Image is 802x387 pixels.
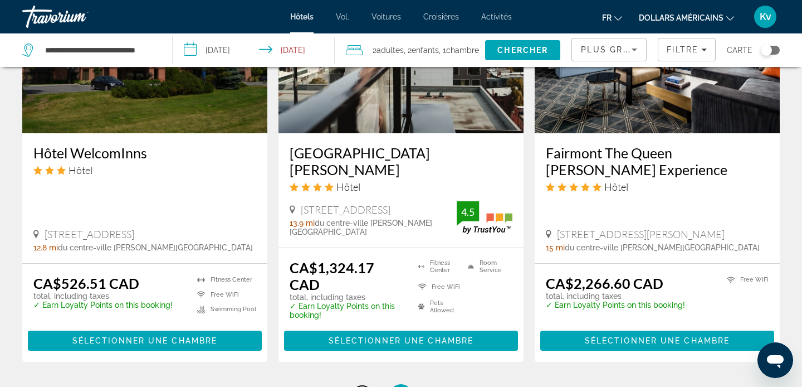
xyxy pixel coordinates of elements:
button: Changer de langue [602,9,622,26]
a: Croisières [423,12,459,21]
span: [STREET_ADDRESS] [301,204,390,216]
span: 15 mi [546,243,565,252]
input: Search hotel destination [44,42,155,59]
p: total, including taxes [33,292,173,301]
span: du centre-ville [PERSON_NAME][GEOGRAPHIC_DATA] [565,243,760,252]
span: Sélectionner une chambre [72,336,217,345]
iframe: Bouton de lancement de la fenêtre de messagerie [757,342,793,378]
div: 4 star Hotel [290,181,512,193]
a: Sélectionner une chambre [540,333,774,346]
font: fr [602,13,612,22]
ins: CA$1,324.17 CAD [290,259,374,293]
ins: CA$2,266.60 CAD [546,275,663,292]
a: Vol. [336,12,349,21]
a: [GEOGRAPHIC_DATA][PERSON_NAME] [290,144,512,178]
li: Room Service [462,259,512,274]
a: Sélectionner une chambre [284,333,518,346]
span: Sélectionner une chambre [585,336,730,345]
a: Activités [481,12,512,21]
span: Chercher [497,46,548,55]
a: Hôtel WelcomInns [33,144,256,161]
div: 4.5 [457,205,479,219]
span: 12.8 mi [33,243,58,252]
span: Adultes [376,46,404,55]
span: Chambre [446,46,479,55]
li: Free WiFi [721,275,769,284]
span: Hôtel [336,181,360,193]
li: Free WiFi [192,290,256,299]
font: Kv [760,11,771,22]
img: TrustYou guest rating badge [457,201,512,234]
li: Free WiFi [413,279,463,294]
span: du centre-ville [PERSON_NAME][GEOGRAPHIC_DATA] [290,219,432,236]
mat-select: Sort by [581,43,637,56]
span: Hôtel [604,181,628,193]
a: Fairmont The Queen [PERSON_NAME] Experience [546,144,769,178]
span: Plus grandes économies [581,45,714,54]
div: 5 star Hotel [546,181,769,193]
font: dollars américains [639,13,723,22]
p: ✓ Earn Loyalty Points on this booking! [546,301,685,309]
span: Carte [727,42,752,58]
button: Sélectionner une chambre [28,331,262,351]
span: , 1 [439,42,479,58]
span: [STREET_ADDRESS] [45,228,134,240]
button: Select check in and out date [173,33,334,67]
p: ✓ Earn Loyalty Points on this booking! [33,301,173,309]
span: du centre-ville [PERSON_NAME][GEOGRAPHIC_DATA] [58,243,253,252]
button: Sélectionner une chambre [540,331,774,351]
a: Hôtels [290,12,314,21]
p: ✓ Earn Loyalty Points on this booking! [290,302,404,320]
span: [STREET_ADDRESS][PERSON_NAME] [557,228,725,240]
ins: CA$526.51 CAD [33,275,139,292]
span: Filtre [667,45,698,54]
button: Sélectionner une chambre [284,331,518,351]
li: Fitness Center [192,275,256,284]
a: Voitures [371,12,401,21]
span: 13.9 mi [290,219,315,228]
li: Fitness Center [413,259,463,274]
li: Swimming Pool [192,305,256,315]
span: Hôtel [69,164,92,176]
p: total, including taxes [290,293,404,302]
button: Toggle map [752,45,780,55]
button: Filters [658,38,716,61]
div: 3 star Hotel [33,164,256,176]
button: Travelers: 2 adults, 2 children [335,33,485,67]
li: Pets Allowed [413,299,463,314]
a: Sélectionner une chambre [28,333,262,346]
button: Search [485,40,560,60]
span: , 2 [404,42,439,58]
button: Menu utilisateur [751,5,780,28]
p: total, including taxes [546,292,685,301]
span: Enfants [412,46,439,55]
a: Travorium [22,2,134,31]
span: 2 [373,42,404,58]
span: Sélectionner une chambre [329,336,473,345]
button: Changer de devise [639,9,734,26]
